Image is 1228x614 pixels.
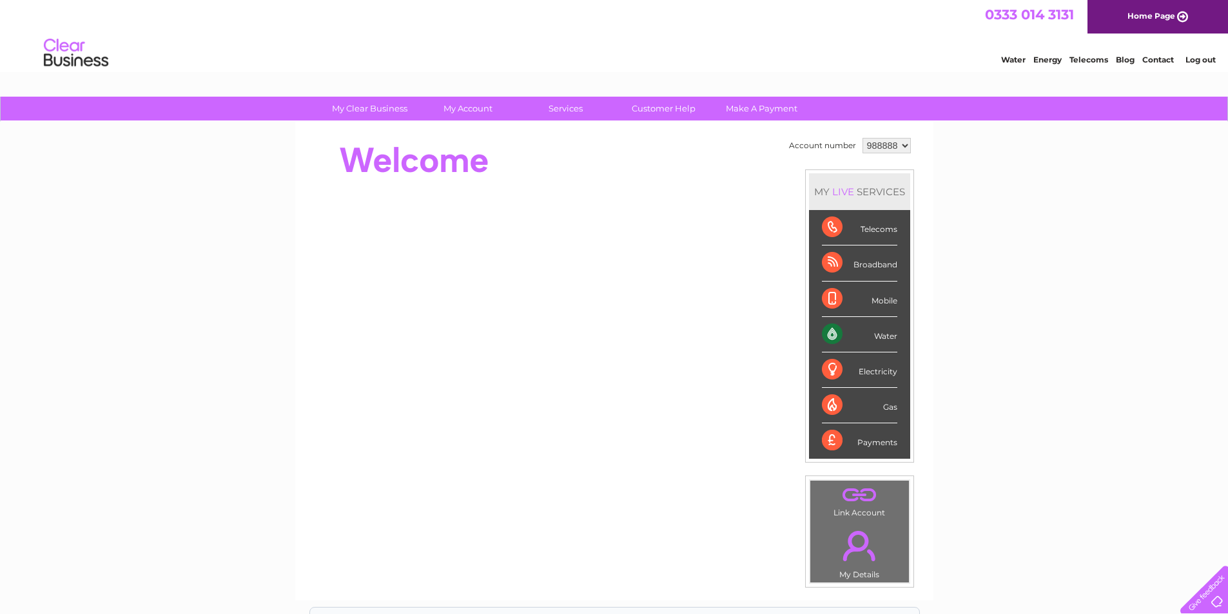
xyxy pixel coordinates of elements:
a: Log out [1185,55,1216,64]
a: My Account [414,97,521,120]
td: Link Account [810,480,910,521]
a: . [814,484,906,506]
div: Mobile [822,282,897,317]
a: My Clear Business [317,97,423,120]
td: Account number [786,135,859,157]
div: Electricity [822,352,897,388]
a: Make A Payment [708,97,815,120]
a: Telecoms [1069,55,1108,64]
div: Telecoms [822,210,897,245]
a: Energy [1033,55,1062,64]
div: LIVE [830,186,857,198]
td: My Details [810,520,910,583]
a: Blog [1116,55,1135,64]
img: logo.png [43,34,109,73]
a: Customer Help [610,97,717,120]
div: Broadband [822,245,897,281]
div: Water [822,317,897,352]
div: Clear Business is a trading name of Verastar Limited (registered in [GEOGRAPHIC_DATA] No. 3667643... [310,7,919,62]
div: Gas [822,388,897,423]
a: 0333 014 3131 [985,6,1074,23]
div: MY SERVICES [809,173,910,210]
a: . [814,523,906,568]
a: Water [1001,55,1026,64]
a: Services [512,97,619,120]
a: Contact [1142,55,1174,64]
div: Payments [822,423,897,458]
